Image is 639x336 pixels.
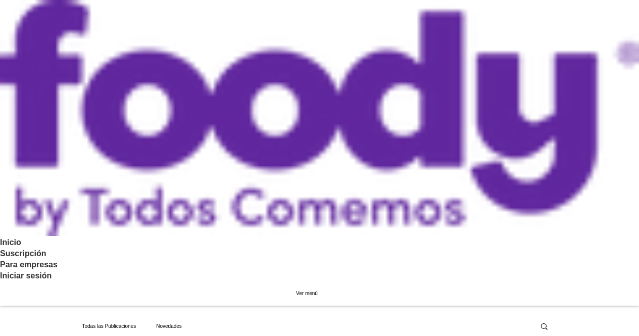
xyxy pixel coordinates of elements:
a: Todas las Publicaciones [82,323,136,329]
span: ra empresas [10,260,58,269]
span: Ver menú [296,291,318,296]
div: Buscar [539,322,549,332]
a: Novedades [156,323,182,329]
